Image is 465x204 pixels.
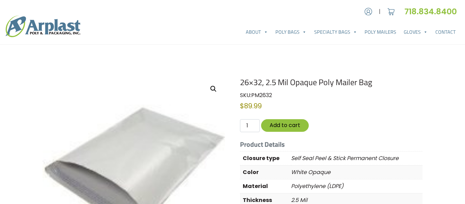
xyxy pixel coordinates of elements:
p: White Opaque [291,166,422,179]
a: View full-screen image gallery [207,83,220,95]
a: Poly Bags [272,25,310,39]
span: PM2632 [251,91,272,99]
span: SKU: [240,91,272,99]
th: Color [240,165,291,179]
button: Add to cart [261,119,309,132]
bdi: 89.99 [240,101,262,111]
h1: 26×32, 2.5 Mil Opaque Poly Mailer Bag [240,77,422,87]
img: logo [5,16,80,37]
p: Self Seal Peel & Stick Permanent Closure [291,152,422,165]
a: About [242,25,272,39]
span: | [379,7,381,16]
a: Gloves [400,25,431,39]
input: Qty [240,119,260,132]
a: Poly Mailers [361,25,400,39]
a: 718.834.8400 [404,6,460,17]
a: Specialty Bags [310,25,361,39]
p: Polyethylene (LDPE) [291,179,422,193]
h5: Product Details [240,140,422,148]
th: Closure type [240,151,291,165]
a: Contact [432,25,460,39]
th: Material [240,179,291,193]
span: $ [240,101,244,111]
